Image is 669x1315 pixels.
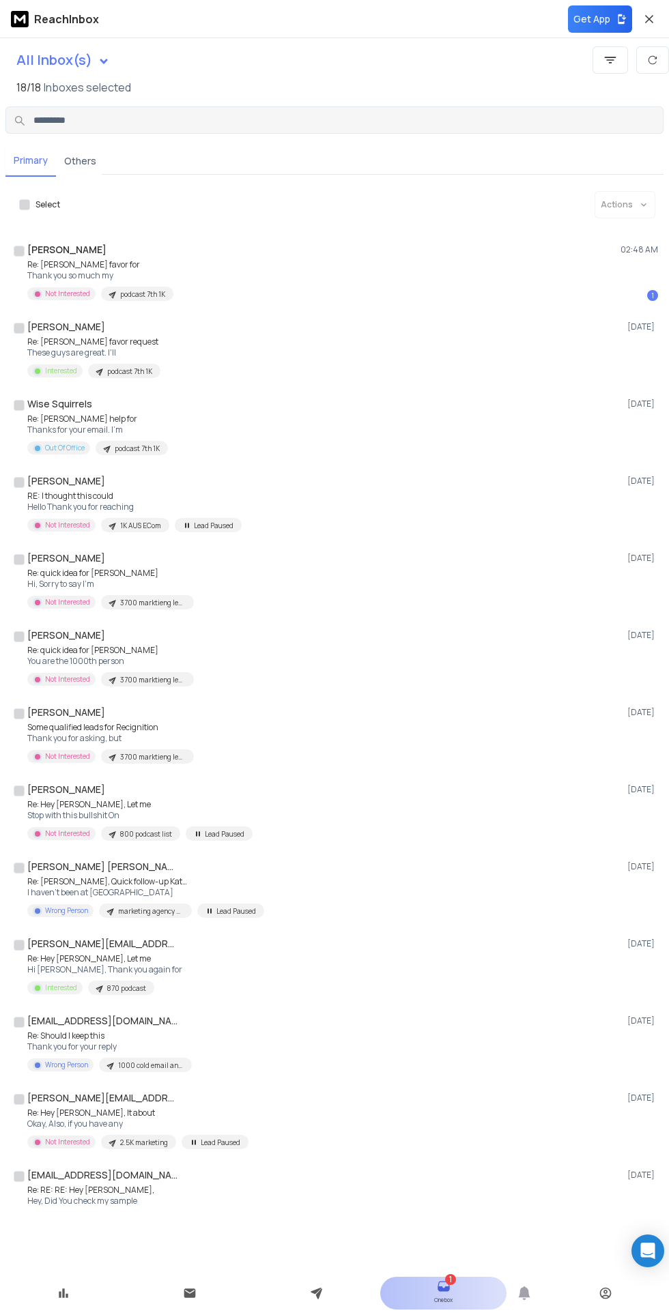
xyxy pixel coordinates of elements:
p: marketing agency 850+ leads [118,906,184,916]
p: Okay, Also, if you have any [27,1118,191,1129]
span: 1 [449,1274,452,1285]
h1: [PERSON_NAME] [27,551,105,565]
div: Open Intercom Messenger [631,1234,664,1267]
p: podcast 7th 1K [115,444,160,454]
p: 3700 marktieng leads [120,598,186,608]
p: podcast 7th 1K [120,289,165,300]
p: Thank you so much my [27,270,173,281]
p: Re: [PERSON_NAME] favor for [27,259,173,270]
p: 2.5K marketing [120,1138,168,1148]
button: All Inbox(s) [5,46,121,74]
p: Not Interested [45,520,90,530]
p: Thanks for your email. I'm [27,424,168,435]
p: I haven't been at [GEOGRAPHIC_DATA] [27,887,191,898]
h1: [PERSON_NAME] [27,628,105,642]
p: [DATE] [627,861,658,872]
p: Hey, Did You check my sample [27,1196,181,1206]
h1: [EMAIL_ADDRESS][DOMAIN_NAME] [27,1014,177,1028]
p: [DATE] [627,1170,658,1181]
p: Re: Hey [PERSON_NAME], It about [27,1108,191,1118]
p: Re: Hey [PERSON_NAME], Let me [27,953,182,964]
p: 800 podcast list [120,829,172,839]
p: Re: [PERSON_NAME], Quick follow-up Katapult [27,876,191,887]
p: Not Interested [45,828,90,839]
h1: All Inbox(s) [16,53,92,67]
p: You are the 1000th person [27,656,191,667]
h1: [PERSON_NAME] [27,243,106,257]
p: 02:48 AM [621,244,658,255]
p: Re: quick idea for [PERSON_NAME] [27,645,191,656]
p: Lead Paused [201,1138,240,1148]
p: [DATE] [627,707,658,718]
p: 1000 cold email and Linkedin Outreach [118,1060,184,1071]
p: Not Interested [45,289,90,299]
p: 3700 marktieng leads [120,752,186,762]
p: Lead Paused [216,906,256,916]
p: [DATE] [627,784,658,795]
p: Onebox [434,1293,453,1307]
p: These guys are great. I'll [27,347,160,358]
p: Wrong Person [45,1060,88,1070]
div: 1 [647,290,658,301]
p: Not Interested [45,597,90,607]
h1: [PERSON_NAME][EMAIL_ADDRESS][PERSON_NAME][DOMAIN_NAME] [27,937,177,951]
button: Get App [568,5,632,33]
p: [DATE] [627,476,658,487]
p: Out Of Office [45,443,85,453]
p: 870 podcast [107,983,146,994]
p: Not Interested [45,1137,90,1147]
p: [DATE] [627,1093,658,1103]
p: Stop with this bullshit On [27,810,191,821]
p: 3700 marktieng leads [120,675,186,685]
h1: [PERSON_NAME] [27,320,105,334]
h1: [PERSON_NAME] [PERSON_NAME] [27,860,177,873]
h1: [EMAIL_ADDRESS][DOMAIN_NAME] [27,1168,177,1182]
h1: [PERSON_NAME] [27,706,105,719]
label: Select [35,199,60,210]
p: Thank you for asking, but [27,733,191,744]
p: Re: RE: RE: Hey [PERSON_NAME], [27,1185,181,1196]
p: Not Interested [45,751,90,762]
h1: Wise Squirrels [27,397,92,411]
p: [DATE] [627,399,658,409]
p: [DATE] [627,1015,658,1026]
p: ReachInbox [34,11,99,27]
p: Interested [45,983,77,993]
p: Thank you for your reply [27,1041,191,1052]
p: Re: Should I keep this [27,1030,191,1041]
button: Others [56,146,104,176]
p: podcast 7th 1K [107,366,152,377]
p: Hi, Sorry to say I'm [27,579,191,590]
p: RE: I thought this could [27,491,191,502]
p: Re: [PERSON_NAME] favor request [27,336,160,347]
p: 1K AUS ECom [120,521,161,531]
span: 18 / 18 [16,79,41,96]
button: Primary [5,145,56,177]
p: Wrong Person [45,906,88,916]
p: Some qualified leads for Recignition [27,722,191,733]
h1: [PERSON_NAME][EMAIL_ADDRESS][DOMAIN_NAME] [27,1091,177,1105]
p: Lead Paused [205,829,244,839]
p: Re: Hey [PERSON_NAME], Let me [27,799,191,810]
p: Interested [45,366,77,376]
p: Hi [PERSON_NAME], Thank you again for [27,964,182,975]
h1: [PERSON_NAME] [27,783,105,796]
p: [DATE] [627,321,658,332]
p: Hello Thank you for reaching [27,502,191,512]
p: [DATE] [627,630,658,641]
a: 1 [437,1280,451,1293]
p: Lead Paused [194,521,233,531]
p: [DATE] [627,553,658,564]
p: [DATE] [627,938,658,949]
h3: Inboxes selected [44,79,131,96]
p: Re: [PERSON_NAME] help for [27,414,168,424]
p: Not Interested [45,674,90,684]
h1: [PERSON_NAME] [27,474,105,488]
p: Re: quick idea for [PERSON_NAME] [27,568,191,579]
